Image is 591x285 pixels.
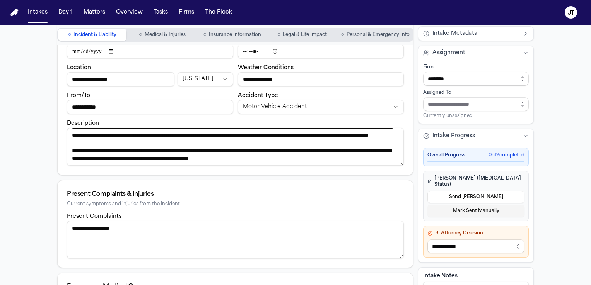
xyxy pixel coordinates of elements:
[176,5,197,19] button: Firms
[145,32,186,38] span: Medical & Injuries
[67,65,91,71] label: Location
[67,100,233,114] input: From/To destination
[128,29,196,41] button: Go to Medical & Injuries
[113,5,146,19] button: Overview
[489,152,524,158] span: 0 of 2 completed
[432,132,475,140] span: Intake Progress
[238,44,404,58] input: Incident time
[341,31,344,39] span: ○
[67,128,404,166] textarea: Incident description
[418,46,533,60] button: Assignment
[67,93,90,98] label: From/To
[418,129,533,143] button: Intake Progress
[427,175,524,188] h4: [PERSON_NAME] ([MEDICAL_DATA] Status)
[25,5,51,19] button: Intakes
[67,221,404,259] textarea: Present complaints
[67,120,99,126] label: Description
[423,272,529,280] label: Intake Notes
[9,9,19,16] img: Finch Logo
[432,30,477,37] span: Intake Metadata
[238,65,294,71] label: Weather Conditions
[418,27,533,41] button: Intake Metadata
[347,32,410,38] span: Personal & Emergency Info
[73,32,116,38] span: Incident & Liability
[203,31,206,39] span: ○
[268,29,336,41] button: Go to Legal & Life Impact
[67,72,174,86] input: Incident location
[202,5,235,19] button: The Flock
[423,97,529,111] input: Assign to staff member
[427,191,524,203] button: Send [PERSON_NAME]
[423,72,529,86] input: Select firm
[238,93,278,98] label: Accident Type
[209,32,261,38] span: Insurance Information
[423,64,529,70] div: Firm
[67,201,404,207] div: Current symptoms and injuries from the incident
[423,113,473,119] span: Currently unassigned
[139,31,142,39] span: ○
[427,230,524,236] h4: B. Attorney Decision
[283,32,327,38] span: Legal & Life Impact
[68,31,71,39] span: ○
[150,5,171,19] button: Tasks
[67,190,404,199] div: Present Complaints & Injuries
[338,29,413,41] button: Go to Personal & Emergency Info
[67,44,233,58] input: Incident date
[277,31,280,39] span: ○
[80,5,108,19] button: Matters
[178,72,233,86] button: Incident state
[427,205,524,217] button: Mark Sent Manually
[423,90,529,96] div: Assigned To
[238,72,404,86] input: Weather conditions
[67,214,121,219] label: Present Complaints
[9,9,19,16] a: Home
[198,29,266,41] button: Go to Insurance Information
[432,49,465,57] span: Assignment
[58,29,126,41] button: Go to Incident & Liability
[55,5,76,19] button: Day 1
[427,152,465,158] span: Overall Progress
